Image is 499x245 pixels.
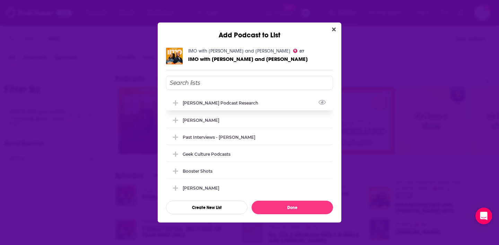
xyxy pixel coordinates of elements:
[158,22,341,39] div: Add Podcast to List
[166,48,183,64] img: IMO with Michelle Obama and Craig Robinson
[252,201,333,214] button: Done
[293,49,304,53] a: 87
[166,76,333,214] div: Add Podcast To List
[166,180,333,196] div: Rory Stewart
[258,104,262,105] button: View Link
[188,56,308,62] a: IMO with Michelle Obama and Craig Robinson
[475,208,492,224] div: Open Intercom Messenger
[166,112,333,128] div: Angus Fletcher
[166,146,333,162] div: Geek culture podcasts
[166,163,333,179] div: Booster Shots
[188,48,290,54] a: IMO with Michelle Obama and Craig Robinson
[166,76,333,90] input: Search lists
[299,50,304,53] span: 87
[183,152,230,157] div: Geek culture podcasts
[183,169,212,174] div: Booster Shots
[183,118,219,123] div: [PERSON_NAME]
[166,201,247,214] button: Create New List
[183,100,262,106] div: [PERSON_NAME] podcast research
[188,56,308,62] span: IMO with [PERSON_NAME] and [PERSON_NAME]
[166,95,333,110] div: Alex Elle podcast research
[329,25,339,34] button: Close
[183,185,219,191] div: [PERSON_NAME]
[166,129,333,145] div: Past interviews - Angus Fletcher
[183,135,255,140] div: Past interviews - [PERSON_NAME]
